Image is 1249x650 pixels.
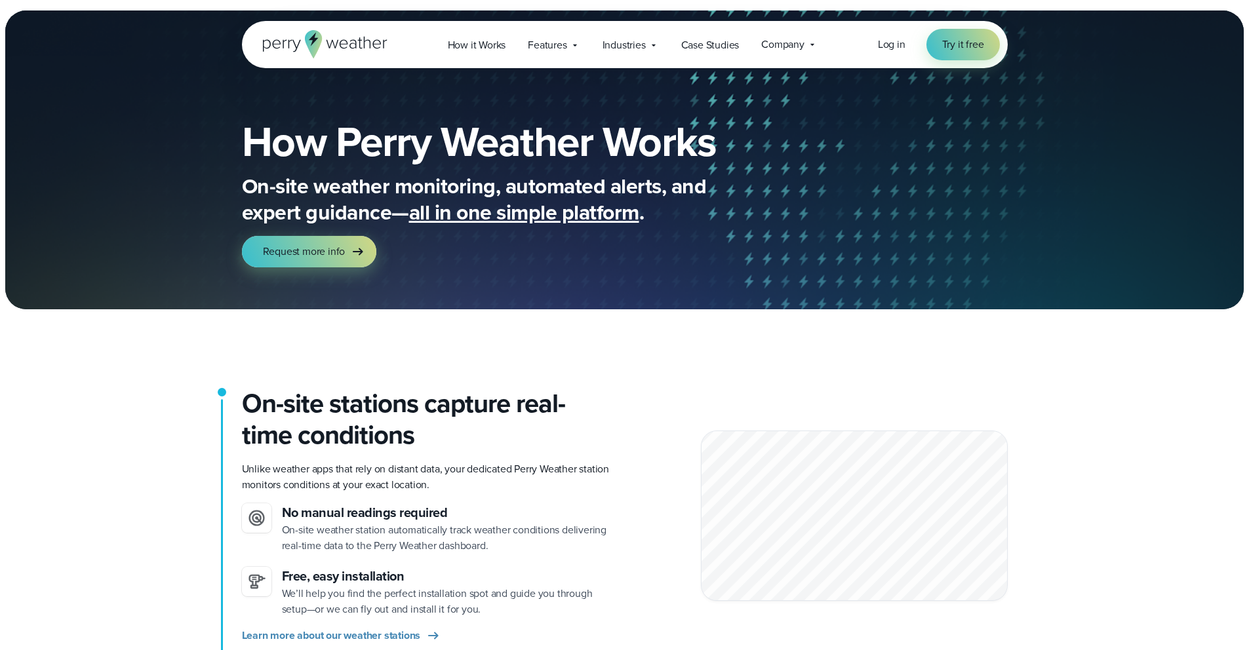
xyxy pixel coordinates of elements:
[528,37,566,53] span: Features
[926,29,1000,60] a: Try it free
[242,628,442,643] a: Learn more about our weather stations
[242,173,766,225] p: On-site weather monitoring, automated alerts, and expert guidance— .
[282,503,614,522] h3: No manual readings required
[761,37,804,52] span: Company
[603,37,646,53] span: Industries
[409,197,639,228] span: all in one simple platform
[282,522,614,554] p: On-site weather station automatically track weather conditions delivering real-time data to the P...
[242,121,811,162] h1: How Perry Weather Works
[681,37,740,53] span: Case Studies
[942,37,984,52] span: Try it free
[242,236,377,267] a: Request more info
[263,244,346,259] span: Request more info
[282,586,614,617] p: We’ll help you find the perfect installation spot and guide you through setup—or we can fly out a...
[670,31,751,58] a: Case Studies
[242,628,421,643] span: Learn more about our weather stations
[448,37,506,53] span: How it Works
[437,31,517,58] a: How it Works
[242,388,614,451] h2: On-site stations capture real-time conditions
[242,461,614,493] p: Unlike weather apps that rely on distant data, your dedicated Perry Weather station monitors cond...
[282,567,614,586] h3: Free, easy installation
[878,37,905,52] a: Log in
